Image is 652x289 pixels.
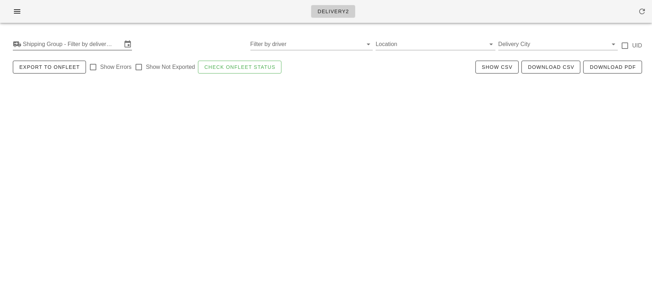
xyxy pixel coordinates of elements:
label: UID [632,42,642,49]
div: Filter by driver [250,39,373,50]
span: Show CSV [482,64,513,70]
button: Export to Onfleet [13,61,86,73]
div: Delivery City [498,39,618,50]
button: Check Onfleet Status [198,61,282,73]
label: Show Errors [100,64,132,71]
a: Delivery2 [311,5,355,18]
span: Download CSV [528,64,574,70]
button: Download CSV [521,61,580,73]
button: Show CSV [475,61,519,73]
div: Location [376,39,495,50]
span: Download PDF [589,64,636,70]
span: Delivery2 [317,9,349,14]
span: Export to Onfleet [19,64,80,70]
button: Download PDF [583,61,642,73]
span: Check Onfleet Status [204,64,276,70]
label: Show Not Exported [146,64,195,71]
